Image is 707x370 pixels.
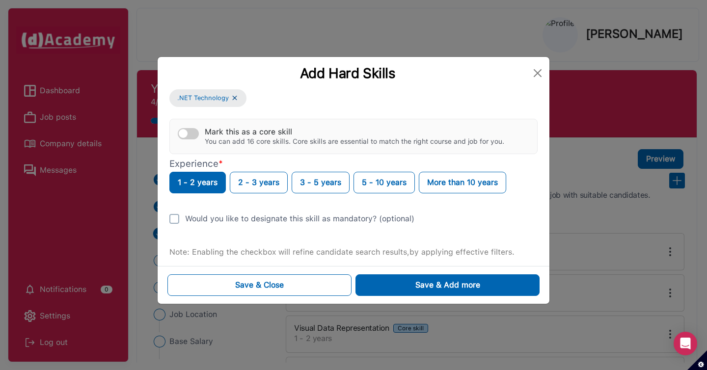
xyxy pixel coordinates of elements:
div: Add Hard Skills [165,65,530,81]
span: .NET Technology [177,93,229,103]
button: 5 - 10 years [353,172,415,193]
button: 3 - 5 years [292,172,350,193]
label: Note: [169,246,190,258]
div: Save & Close [235,279,284,291]
button: 1 - 2 years [169,172,226,193]
button: More than 10 years [419,172,506,193]
p: Experience [169,158,538,170]
button: Close [530,65,545,81]
button: Set cookie preferences [687,350,707,370]
button: Save & Add more [355,274,540,296]
div: Save & Add more [415,279,480,291]
img: ... [231,94,239,102]
button: Mark this as a core skillYou can add 16 core skills. Core skills are essential to match the right... [178,128,199,139]
div: Would you like to designate this skill as mandatory? (optional) [185,213,414,225]
button: .NET Technology [169,89,246,107]
span: Enabling the checkbox will refine candidate search results,by applying effective filters. [192,247,515,257]
img: unCheck [169,214,179,224]
button: Save & Close [167,274,352,296]
div: You can add 16 core skills. Core skills are essential to match the right course and job for you. [205,137,504,146]
div: Mark this as a core skill [205,127,504,136]
button: 2 - 3 years [230,172,288,193]
div: Open Intercom Messenger [674,332,697,355]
